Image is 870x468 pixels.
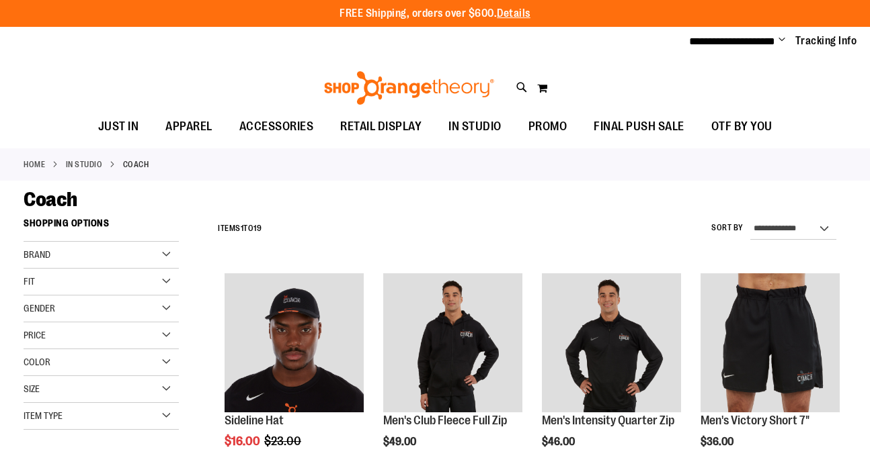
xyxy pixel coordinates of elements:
h2: Items to [218,218,262,239]
a: JUST IN [85,111,153,142]
span: 1 [241,224,244,233]
span: Size [24,383,40,394]
a: Sideline Hat primary image [225,273,364,414]
img: OTF Mens Coach FA23 Victory Short - Black primary image [701,273,840,412]
a: RETAIL DISPLAY [327,111,435,142]
span: $23.00 [264,434,303,448]
a: Sideline Hat [225,414,284,427]
span: Brand [24,249,50,260]
span: Coach [24,188,77,211]
span: FINAL PUSH SALE [594,111,684,142]
a: Men's Intensity Quarter Zip [542,414,674,427]
span: OTF BY YOU [711,111,773,142]
img: OTF Mens Coach FA23 Intensity Quarter Zip - Black primary image [542,273,681,412]
a: Details [497,7,530,19]
span: $16.00 [225,434,262,448]
span: PROMO [528,111,567,142]
span: $49.00 [383,436,418,448]
a: IN STUDIO [435,111,515,142]
a: Men's Victory Short 7" [701,414,809,427]
span: IN STUDIO [448,111,502,142]
label: Sort By [711,222,744,234]
span: ACCESSORIES [239,111,314,142]
span: Fit [24,276,35,287]
span: $36.00 [701,436,736,448]
a: OTF BY YOU [698,111,786,142]
a: OTF Mens Coach FA23 Club Fleece Full Zip - Black primary image [383,273,522,414]
p: FREE Shipping, orders over $600. [340,6,530,21]
strong: Shopping Options [24,212,179,242]
img: OTF Mens Coach FA23 Club Fleece Full Zip - Black primary image [383,273,522,412]
a: IN STUDIO [66,158,103,171]
a: ACCESSORIES [226,111,327,142]
span: RETAIL DISPLAY [340,111,422,142]
a: OTF Mens Coach FA23 Intensity Quarter Zip - Black primary image [542,273,681,414]
span: $46.00 [542,436,577,448]
a: Men's Club Fleece Full Zip [383,414,507,427]
a: OTF Mens Coach FA23 Victory Short - Black primary image [701,273,840,414]
a: Home [24,158,45,171]
img: Sideline Hat primary image [225,273,364,412]
span: APPAREL [165,111,212,142]
span: 19 [253,224,262,233]
a: Tracking Info [795,34,857,48]
img: Shop Orangetheory [322,71,496,105]
a: APPAREL [152,111,226,142]
button: Account menu [779,34,785,48]
span: Price [24,330,46,340]
span: Color [24,357,50,367]
span: Gender [24,303,55,314]
a: PROMO [515,111,581,142]
span: Item Type [24,410,63,421]
strong: Coach [123,158,149,171]
span: JUST IN [98,111,139,142]
a: FINAL PUSH SALE [580,111,698,142]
